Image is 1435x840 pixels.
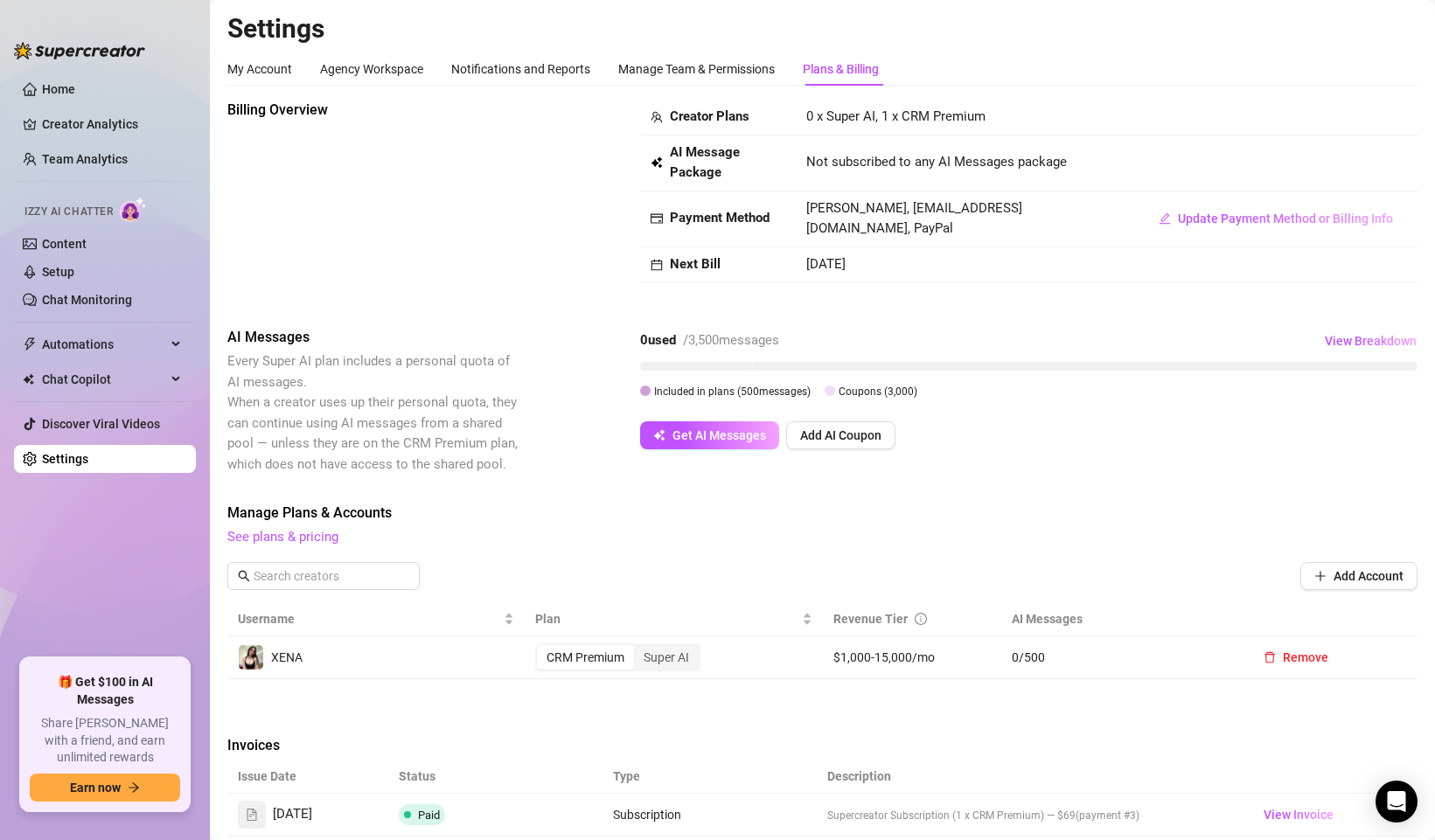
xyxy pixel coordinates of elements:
[227,59,292,79] div: My Account
[1300,562,1418,590] button: Add Account
[227,602,525,636] th: Username
[227,529,338,545] a: See plans & pricing
[227,735,521,756] span: Invoices
[30,715,180,767] span: Share [PERSON_NAME] with a friend, and earn unlimited rewards
[651,259,663,271] span: calendar
[1264,805,1334,824] span: View Invoice
[14,42,145,59] img: logo-BBDzfeDw.svg
[651,111,663,123] span: team
[388,760,603,794] th: Status
[24,204,113,220] span: Izzy AI Chatter
[670,256,721,272] strong: Next Bill
[1012,648,1229,667] span: 0 / 500
[227,100,521,121] span: Billing Overview
[683,332,779,348] span: / 3,500 messages
[806,256,846,272] span: [DATE]
[1324,327,1418,355] button: View Breakdown
[42,110,182,138] a: Creator Analytics
[451,59,590,79] div: Notifications and Reports
[23,337,37,351] span: thunderbolt
[651,212,663,225] span: credit-card
[227,12,1418,45] h2: Settings
[227,503,1418,524] span: Manage Plans & Accounts
[915,613,927,625] span: info-circle
[803,59,879,79] div: Plans & Billing
[1159,212,1171,225] span: edit
[1145,205,1407,233] button: Update Payment Method or Billing Info
[42,82,75,96] a: Home
[806,200,1022,237] span: [PERSON_NAME], [EMAIL_ADDRESS][DOMAIN_NAME], PayPal
[239,645,263,670] img: XENA
[1001,602,1239,636] th: AI Messages
[786,421,895,449] button: Add AI Coupon
[1283,650,1328,664] span: Remove
[833,612,908,626] span: Revenue Tier
[30,774,180,802] button: Earn nowarrow-right
[613,808,681,822] span: Subscription
[1076,809,1139,822] span: (payment #3)
[1264,651,1276,663] span: delete
[227,327,521,348] span: AI Messages
[42,417,160,431] a: Discover Viral Videos
[42,152,128,166] a: Team Analytics
[271,650,303,664] span: XENA
[238,609,500,628] span: Username
[1314,570,1327,582] span: plus
[42,452,88,466] a: Settings
[246,809,258,821] span: file-text
[1178,212,1393,226] span: Update Payment Method or Billing Info
[827,809,1076,822] span: Supercreator Subscription (1 x CRM Premium) — $69
[525,602,822,636] th: Plan
[1334,569,1404,583] span: Add Account
[30,674,180,708] span: 🎁 Get $100 in AI Messages
[654,385,811,398] span: Included in plans ( 500 messages)
[238,570,250,582] span: search
[817,760,1245,794] th: Description
[535,643,700,671] div: segmented control
[23,373,34,385] img: Chat Copilot
[1376,781,1418,823] div: Open Intercom Messenger
[1257,804,1341,825] a: View Invoice
[839,385,917,398] span: Coupons ( 3,000 )
[42,365,166,393] span: Chat Copilot
[640,421,779,449] button: Get AI Messages
[806,108,986,124] span: 0 x Super AI, 1 x CRM Premium
[70,781,121,795] span: Earn now
[227,353,518,472] span: Every Super AI plan includes a personal quota of AI messages. When a creator uses up their person...
[120,197,147,222] img: AI Chatter
[320,59,423,79] div: Agency Workspace
[537,645,634,670] div: CRM Premium
[254,566,395,586] input: Search creators
[42,330,166,358] span: Automations
[800,428,881,442] span: Add AI Coupon
[1250,643,1342,671] button: Remove
[806,152,1067,173] span: Not subscribed to any AI Messages package
[42,293,132,307] a: Chat Monitoring
[640,332,676,348] strong: 0 used
[823,636,1001,679] td: $1,000-15,000/mo
[634,645,699,670] div: Super AI
[670,108,749,124] strong: Creator Plans
[227,760,388,794] th: Issue Date
[670,210,770,226] strong: Payment Method
[128,781,140,794] span: arrow-right
[535,609,798,628] span: Plan
[670,144,740,181] strong: AI Message Package
[603,760,710,794] th: Type
[1325,334,1417,348] span: View Breakdown
[618,59,775,79] div: Manage Team & Permissions
[42,265,74,279] a: Setup
[418,809,440,822] span: Paid
[273,804,312,825] span: [DATE]
[42,237,87,251] a: Content
[672,428,766,442] span: Get AI Messages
